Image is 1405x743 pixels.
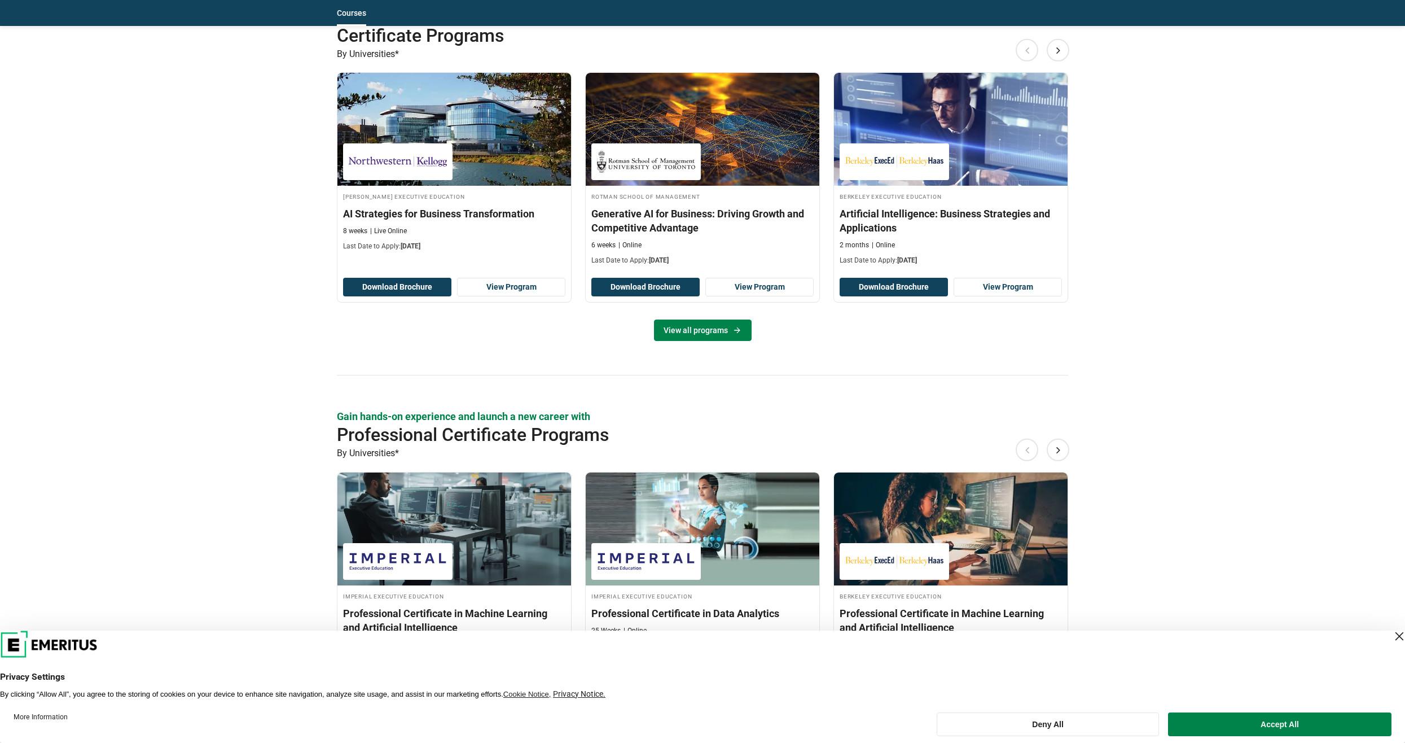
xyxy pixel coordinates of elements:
[834,73,1068,271] a: AI and Machine Learning Course by Berkeley Executive Education - September 11, 2025 Berkeley Exec...
[840,207,1062,235] h3: Artificial Intelligence: Business Strategies and Applications
[337,73,571,186] img: AI Strategies for Business Transformation | Online AI and Machine Learning Course
[349,549,447,574] img: Imperial Executive Education
[1016,439,1038,461] button: Previous
[840,591,1062,601] h4: Berkeley Executive Education
[586,73,819,186] img: Generative AI for Business: Driving Growth and Competitive Advantage | Online AI and Machine Lear...
[343,606,565,635] h3: Professional Certificate in Machine Learning and Artificial Intelligence
[845,149,943,174] img: Berkeley Executive Education
[591,241,616,250] p: 6 weeks
[586,73,819,271] a: AI and Machine Learning Course by Rotman School of Management - September 11, 2025 Rotman School ...
[591,191,814,201] h4: Rotman School of Management
[591,606,814,620] h3: Professional Certificate in Data Analytics
[370,226,407,236] p: Live Online
[840,241,869,250] p: 2 months
[872,241,895,250] p: Online
[343,191,565,201] h4: [PERSON_NAME] Executive Education
[337,423,995,446] h2: Professional Certificate Programs
[618,241,642,250] p: Online
[649,256,669,264] span: [DATE]
[1047,39,1069,62] button: Next
[591,278,700,297] button: Download Brochure
[343,242,565,251] p: Last Date to Apply:
[954,278,1062,297] a: View Program
[591,256,814,265] p: Last Date to Apply:
[624,626,647,636] p: Online
[343,591,565,601] h4: Imperial Executive Education
[349,149,447,174] img: Kellogg Executive Education
[597,549,695,574] img: Imperial Executive Education
[834,473,1068,671] a: AI and Machine Learning Course by Berkeley Executive Education - November 6, 2025 Berkeley Execut...
[834,73,1068,186] img: Artificial Intelligence: Business Strategies and Applications | Online AI and Machine Learning Co...
[834,473,1068,585] img: Professional Certificate in Machine Learning and Artificial Intelligence | Online AI and Machine ...
[343,207,565,221] h3: AI Strategies for Business Transformation
[840,191,1062,201] h4: Berkeley Executive Education
[586,473,819,585] img: Professional Certificate in Data Analytics | Online Data Science and Analytics Course
[597,149,695,174] img: Rotman School of Management
[337,473,571,671] a: AI and Machine Learning Course by Imperial Executive Education - October 16, 2025 Imperial Execut...
[1047,439,1069,461] button: Next
[1016,39,1038,62] button: Previous
[840,606,1062,635] h3: Professional Certificate in Machine Learning and Artificial Intelligence
[591,626,621,636] p: 25 Weeks
[586,473,819,657] a: Data Science and Analytics Course by Imperial Executive Education - October 16, 2025 Imperial Exe...
[840,278,948,297] button: Download Brochure
[337,24,995,47] h2: Certificate Programs
[705,278,814,297] a: View Program
[337,446,1068,461] p: By Universities*
[591,591,814,601] h4: Imperial Executive Education
[654,320,752,341] a: View all programs
[343,278,451,297] button: Download Brochure
[337,73,571,257] a: AI and Machine Learning Course by Kellogg Executive Education - September 11, 2025 Kellogg Execut...
[337,47,1068,62] p: By Universities*
[591,207,814,235] h3: Generative AI for Business: Driving Growth and Competitive Advantage
[457,278,565,297] a: View Program
[840,256,1062,265] p: Last Date to Apply:
[897,256,917,264] span: [DATE]
[343,226,367,236] p: 8 weeks
[401,242,420,250] span: [DATE]
[845,549,943,574] img: Berkeley Executive Education
[337,409,1068,423] p: Gain hands-on experience and launch a new career with
[337,473,571,585] img: Professional Certificate in Machine Learning and Artificial Intelligence | Online AI and Machine ...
